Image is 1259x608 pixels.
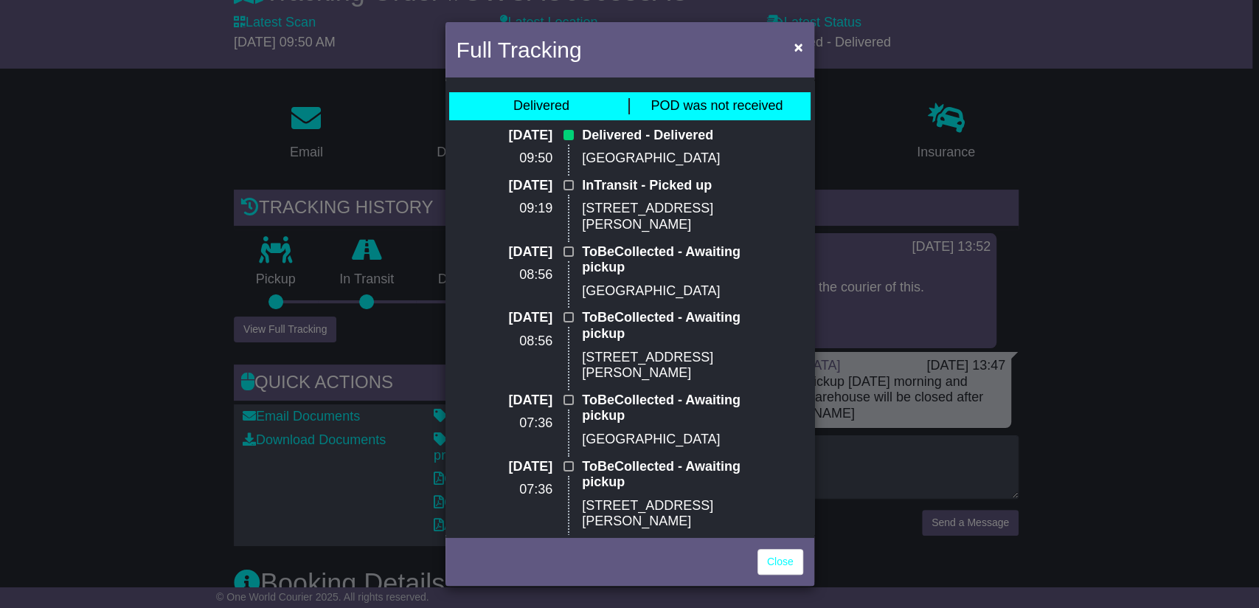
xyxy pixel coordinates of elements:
span: × [794,38,802,55]
p: [DATE] [473,459,553,475]
p: 08:56 [473,334,553,350]
p: [STREET_ADDRESS][PERSON_NAME] [582,201,786,232]
p: ToBeCollected - Awaiting pickup [582,459,786,491]
p: [DATE] [473,178,553,194]
p: [GEOGRAPHIC_DATA] [582,283,786,300]
p: [GEOGRAPHIC_DATA] [582,151,786,167]
button: Close [786,32,810,62]
p: [GEOGRAPHIC_DATA] [582,432,786,448]
p: [DATE] [473,244,553,260]
span: POD was not received [651,98,783,113]
p: ToBeCollected - Awaiting pickup [582,244,786,276]
p: [DATE] [473,310,553,326]
p: 08:56 [473,267,553,283]
p: 07:36 [473,415,553,432]
p: 09:50 [473,151,553,167]
p: ToBeCollected - Awaiting pickup [582,310,786,342]
p: ToBeCollected - Awaiting pickup [582,393,786,424]
p: InTransit - Picked up [582,178,786,194]
p: Delivered - Delivered [582,128,786,144]
p: [DATE] [473,393,553,409]
p: [STREET_ADDRESS][PERSON_NAME] [582,498,786,530]
h4: Full Tracking [457,33,582,66]
p: 07:36 [473,482,553,498]
a: Close [757,549,803,575]
p: [DATE] [473,128,553,144]
p: 09:19 [473,201,553,217]
p: [STREET_ADDRESS][PERSON_NAME] [582,350,786,381]
div: Delivered [513,98,569,114]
